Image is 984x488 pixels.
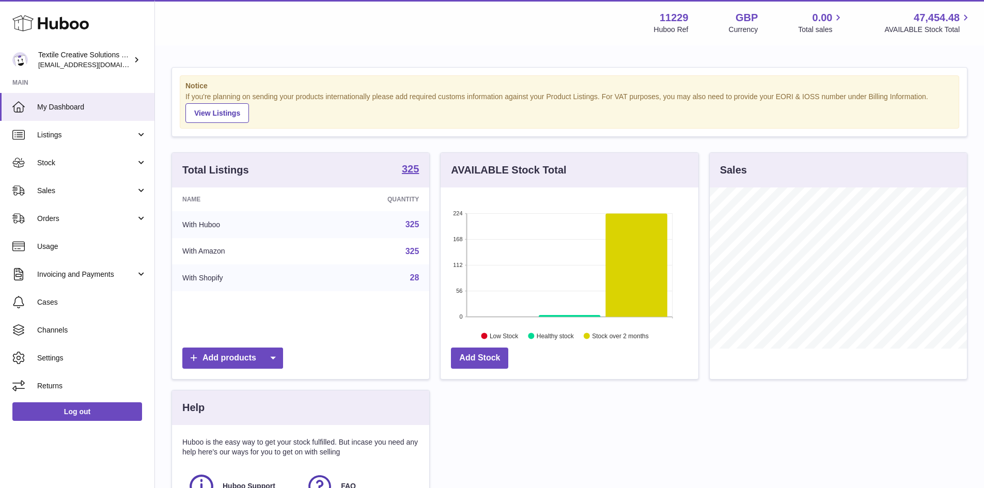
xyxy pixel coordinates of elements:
strong: 325 [402,164,419,174]
h3: AVAILABLE Stock Total [451,163,566,177]
a: Add Stock [451,348,508,369]
text: Stock over 2 months [592,332,649,339]
h3: Sales [720,163,747,177]
th: Name [172,187,313,211]
text: 0 [460,313,463,320]
a: 325 [405,220,419,229]
a: Log out [12,402,142,421]
span: Cases [37,297,147,307]
div: Textile Creative Solutions Limited [38,50,131,70]
span: Sales [37,186,136,196]
a: 0.00 Total sales [798,11,844,35]
a: 325 [405,247,419,256]
span: Orders [37,214,136,224]
strong: Notice [185,81,954,91]
td: With Amazon [172,238,313,265]
span: 47,454.48 [914,11,960,25]
text: 112 [453,262,462,268]
span: AVAILABLE Stock Total [884,25,972,35]
span: Usage [37,242,147,251]
a: 325 [402,164,419,176]
th: Quantity [313,187,430,211]
span: My Dashboard [37,102,147,112]
span: Invoicing and Payments [37,270,136,279]
p: Huboo is the easy way to get your stock fulfilled. But incase you need any help here's our ways f... [182,437,419,457]
span: Total sales [798,25,844,35]
h3: Total Listings [182,163,249,177]
text: 224 [453,210,462,216]
span: 0.00 [813,11,833,25]
text: Healthy stock [537,332,574,339]
h3: Help [182,401,205,415]
td: With Huboo [172,211,313,238]
td: With Shopify [172,264,313,291]
div: Huboo Ref [654,25,689,35]
a: 28 [410,273,419,282]
span: Channels [37,325,147,335]
span: Settings [37,353,147,363]
img: sales@textilecreativesolutions.co.uk [12,52,28,68]
a: View Listings [185,103,249,123]
div: Currency [729,25,758,35]
text: 168 [453,236,462,242]
span: [EMAIL_ADDRESS][DOMAIN_NAME] [38,60,152,69]
text: Low Stock [490,332,519,339]
span: Listings [37,130,136,140]
span: Stock [37,158,136,168]
span: Returns [37,381,147,391]
a: 47,454.48 AVAILABLE Stock Total [884,11,972,35]
a: Add products [182,348,283,369]
strong: 11229 [660,11,689,25]
div: If you're planning on sending your products internationally please add required customs informati... [185,92,954,123]
text: 56 [457,288,463,294]
strong: GBP [736,11,758,25]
